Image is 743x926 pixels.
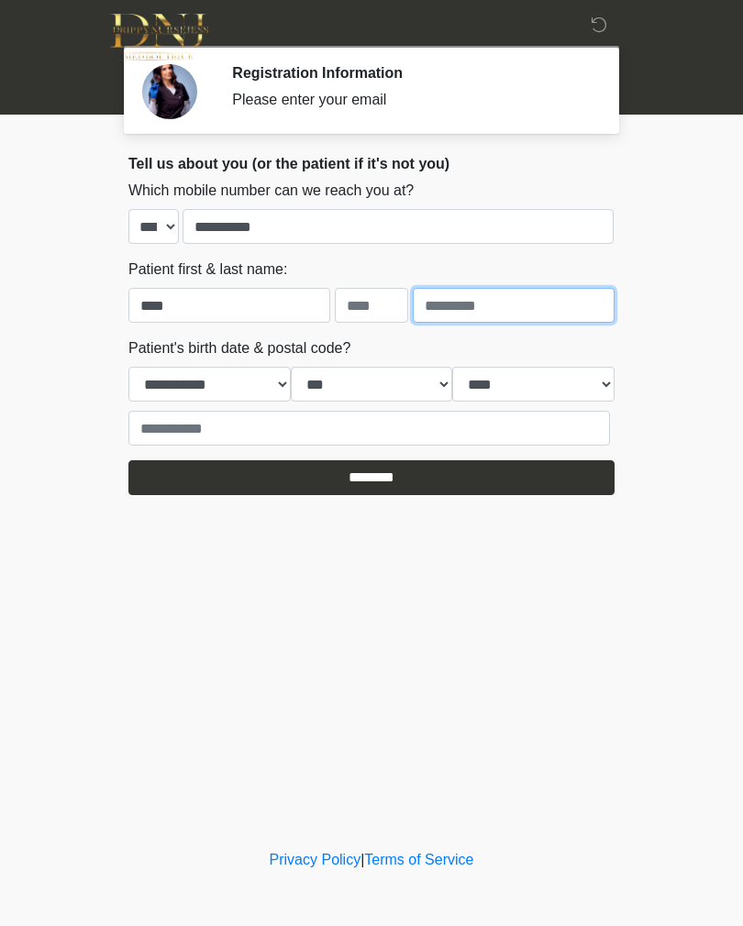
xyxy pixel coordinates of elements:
img: Agent Avatar [142,64,197,119]
h2: Tell us about you (or the patient if it's not you) [128,155,615,172]
a: Terms of Service [364,852,473,867]
a: Privacy Policy [270,852,361,867]
img: DNJ Med Boutique Logo [110,14,208,61]
div: Please enter your email [232,89,587,111]
a: | [360,852,364,867]
label: Patient first & last name: [128,259,287,281]
label: Which mobile number can we reach you at? [128,180,414,202]
label: Patient's birth date & postal code? [128,337,350,359]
